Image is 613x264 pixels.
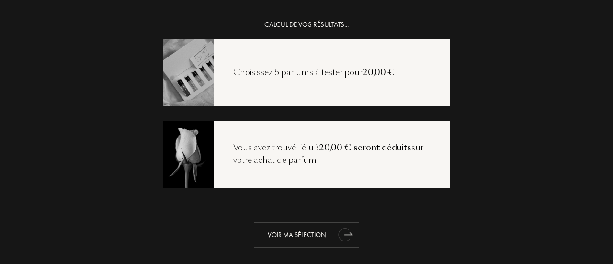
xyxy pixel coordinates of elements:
[162,119,214,188] img: recoload3.png
[264,19,349,30] div: CALCUL DE VOS RÉSULTATS...
[254,222,359,248] div: Voir ma sélection
[363,67,395,78] span: 20,00 €
[214,67,414,79] div: Choisissez 5 parfums à tester pour
[319,142,411,153] span: 20,00 € seront déduits
[336,225,355,244] div: animation
[162,38,214,107] img: recoload1.png
[214,142,450,166] div: Vous avez trouvé l'élu ? sur votre achat de parfum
